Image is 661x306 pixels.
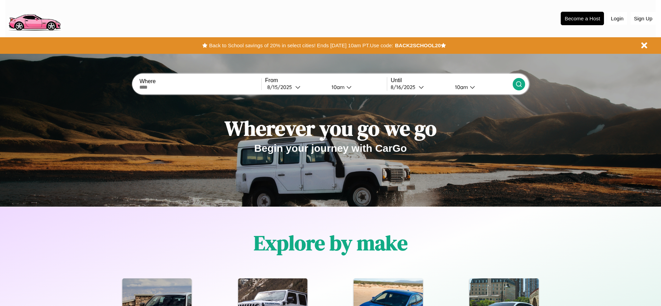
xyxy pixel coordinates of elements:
img: logo [5,3,64,32]
div: 8 / 16 / 2025 [391,84,419,90]
div: 8 / 15 / 2025 [267,84,295,90]
label: Where [139,78,261,85]
button: Become a Host [561,12,604,25]
button: Sign Up [631,12,656,25]
button: 8/15/2025 [265,83,326,91]
button: Back to School savings of 20% in select cities! Ends [DATE] 10am PT.Use code: [207,41,395,50]
b: BACK2SCHOOL20 [395,42,441,48]
div: 10am [328,84,346,90]
button: Login [607,12,627,25]
label: From [265,77,387,83]
label: Until [391,77,512,83]
button: 10am [326,83,387,91]
div: 10am [451,84,470,90]
h1: Explore by make [254,229,408,257]
button: 10am [449,83,512,91]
